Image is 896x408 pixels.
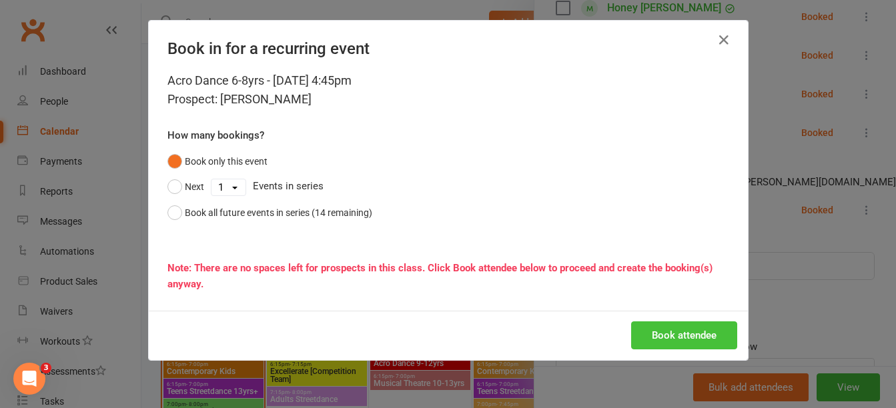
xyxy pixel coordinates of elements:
div: Acro Dance 6-8yrs - [DATE] 4:45pm Prospect: [PERSON_NAME] [167,71,729,109]
button: Book only this event [167,149,268,174]
iframe: Intercom live chat [13,363,45,395]
div: Note: There are no spaces left for prospects in this class. Click Book attendee below to proceed ... [167,260,729,292]
label: How many bookings? [167,127,264,143]
button: Book all future events in series (14 remaining) [167,200,372,225]
span: 3 [41,363,51,373]
h4: Book in for a recurring event [167,39,729,58]
button: Close [713,29,735,51]
button: Book attendee [631,321,737,349]
div: Book all future events in series (14 remaining) [185,205,372,220]
button: Next [167,174,204,199]
div: Events in series [167,174,729,199]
